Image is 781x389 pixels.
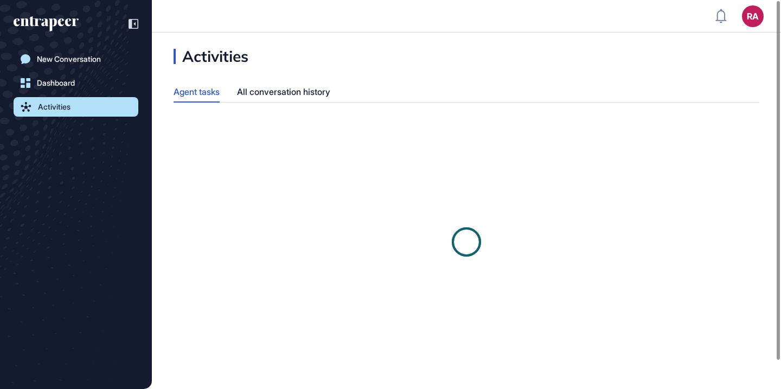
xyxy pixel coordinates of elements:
[37,55,101,63] div: New Conversation
[37,79,75,87] div: Dashboard
[14,97,138,117] a: Activities
[174,81,220,101] div: Agent tasks
[174,49,248,64] div: Activities
[742,5,764,27] button: RA
[14,16,79,31] div: entrapeer-logo
[237,81,330,103] div: All conversation history
[14,49,138,69] a: New Conversation
[38,103,71,111] div: Activities
[14,73,138,93] a: Dashboard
